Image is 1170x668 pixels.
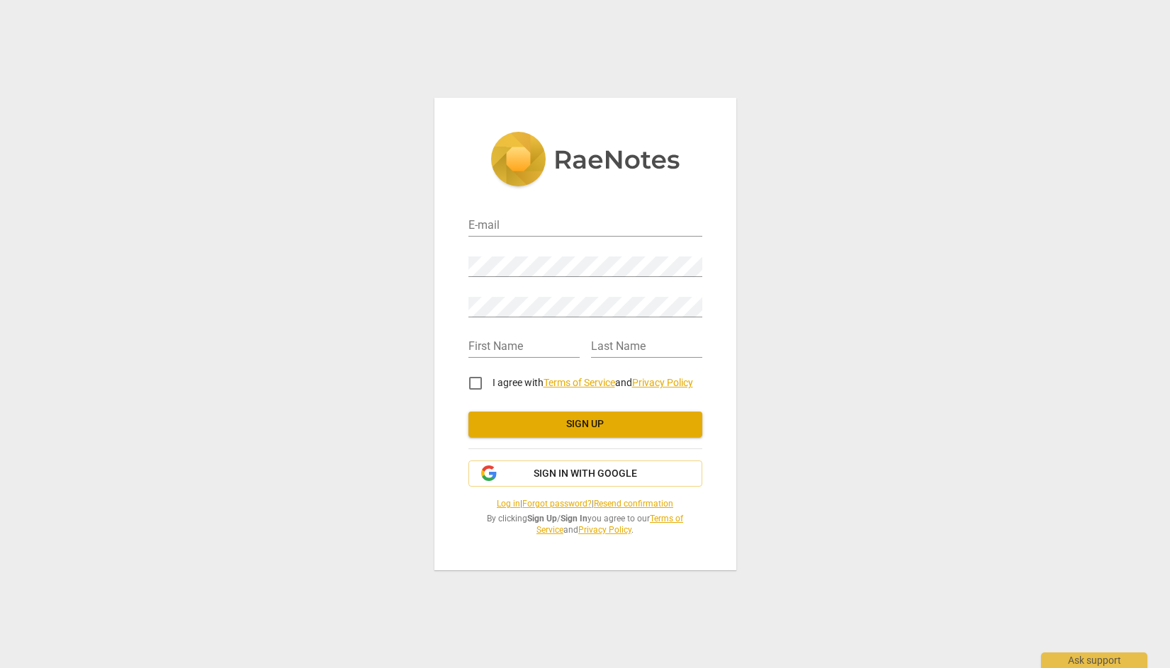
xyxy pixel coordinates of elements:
button: Sign up [468,412,702,437]
span: Sign up [480,417,691,431]
span: By clicking / you agree to our and . [468,513,702,536]
div: Ask support [1041,652,1147,668]
a: Privacy Policy [632,377,693,388]
span: Sign in with Google [534,467,637,481]
img: 5ac2273c67554f335776073100b6d88f.svg [490,132,680,190]
b: Sign In [561,514,587,523]
span: I agree with and [493,377,693,388]
a: Terms of Service [544,377,615,388]
a: Log in [497,499,520,509]
button: Sign in with Google [468,460,702,487]
b: Sign Up [527,514,557,523]
a: Privacy Policy [578,525,631,535]
a: Forgot password? [522,499,592,509]
span: | | [468,498,702,510]
a: Resend confirmation [594,499,673,509]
